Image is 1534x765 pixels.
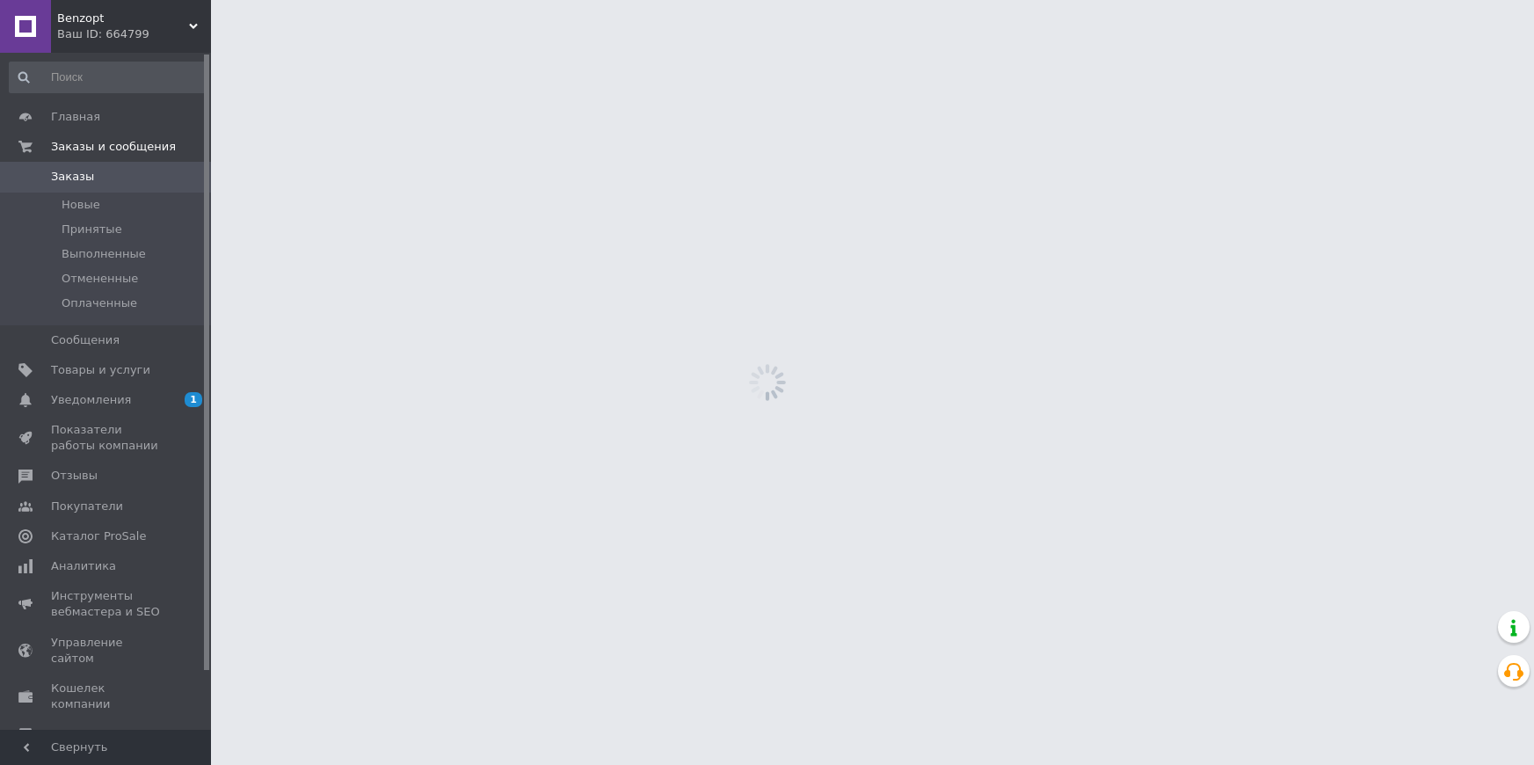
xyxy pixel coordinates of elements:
span: Сообщения [51,332,120,348]
span: Отзывы [51,468,98,484]
span: Покупатели [51,499,123,514]
span: Выполненные [62,246,146,262]
div: Ваш ID: 664799 [57,26,211,42]
input: Поиск [9,62,207,93]
span: Заказы и сообщения [51,139,176,155]
span: 1 [185,392,202,407]
span: Заказы [51,169,94,185]
span: Товары и услуги [51,362,150,378]
span: Каталог ProSale [51,528,146,544]
span: Аналитика [51,558,116,574]
span: Отмененные [62,271,138,287]
span: Новые [62,197,100,213]
span: Инструменты вебмастера и SEO [51,588,163,620]
span: Главная [51,109,100,125]
span: Benzopt [57,11,189,26]
span: Кошелек компании [51,681,163,712]
span: Уведомления [51,392,131,408]
span: Показатели работы компании [51,422,163,454]
span: Управление сайтом [51,635,163,667]
span: Принятые [62,222,122,237]
span: Оплаченные [62,295,137,311]
span: Маркет [51,726,96,742]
